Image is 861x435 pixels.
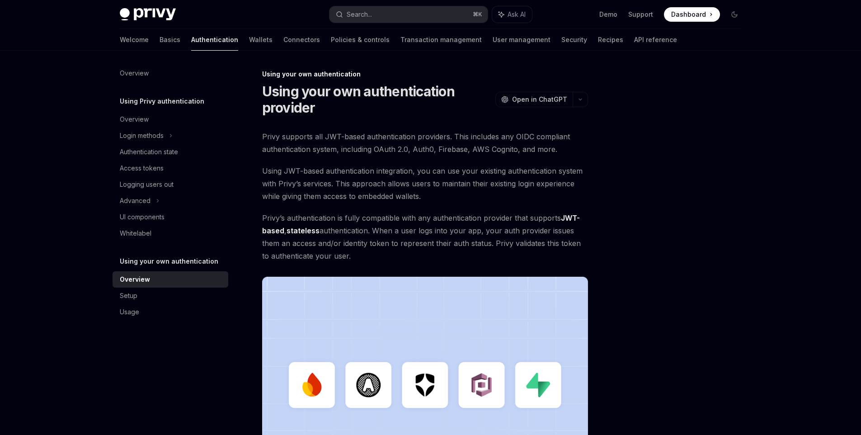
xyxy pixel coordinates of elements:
a: Security [561,29,587,51]
div: Authentication state [120,147,178,157]
div: Overview [120,274,150,285]
a: UI components [113,209,228,225]
div: Setup [120,290,137,301]
div: Login methods [120,130,164,141]
a: Authentication state [113,144,228,160]
a: Welcome [120,29,149,51]
img: dark logo [120,8,176,21]
span: Dashboard [671,10,706,19]
a: Support [628,10,653,19]
span: Ask AI [508,10,526,19]
a: Whitelabel [113,225,228,241]
div: Access tokens [120,163,164,174]
div: Whitelabel [120,228,151,239]
h5: Using your own authentication [120,256,218,267]
span: ⌘ K [473,11,482,18]
a: API reference [634,29,677,51]
a: Authentication [191,29,238,51]
a: Transaction management [400,29,482,51]
div: Using your own authentication [262,70,588,79]
span: Using JWT-based authentication integration, you can use your existing authentication system with ... [262,165,588,203]
a: Overview [113,111,228,128]
button: Ask AI [492,6,532,23]
div: Overview [120,114,149,125]
button: Toggle dark mode [727,7,742,22]
a: Basics [160,29,180,51]
a: stateless [287,226,320,236]
button: Open in ChatGPT [495,92,573,107]
a: Dashboard [664,7,720,22]
div: Overview [120,68,149,79]
a: Setup [113,288,228,304]
span: Privy supports all JWT-based authentication providers. This includes any OIDC compliant authentic... [262,130,588,156]
a: Connectors [283,29,320,51]
span: Privy’s authentication is fully compatible with any authentication provider that supports , authe... [262,212,588,262]
a: Access tokens [113,160,228,176]
div: Usage [120,307,139,317]
button: Search...⌘K [329,6,488,23]
a: Policies & controls [331,29,390,51]
a: Recipes [598,29,623,51]
a: Demo [599,10,617,19]
span: Open in ChatGPT [512,95,567,104]
div: Search... [347,9,372,20]
h5: Using Privy authentication [120,96,204,107]
div: UI components [120,212,165,222]
a: Usage [113,304,228,320]
div: Logging users out [120,179,174,190]
a: Overview [113,271,228,288]
a: User management [493,29,550,51]
a: Logging users out [113,176,228,193]
h1: Using your own authentication provider [262,83,492,116]
div: Advanced [120,195,151,206]
a: Wallets [249,29,273,51]
a: Overview [113,65,228,81]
